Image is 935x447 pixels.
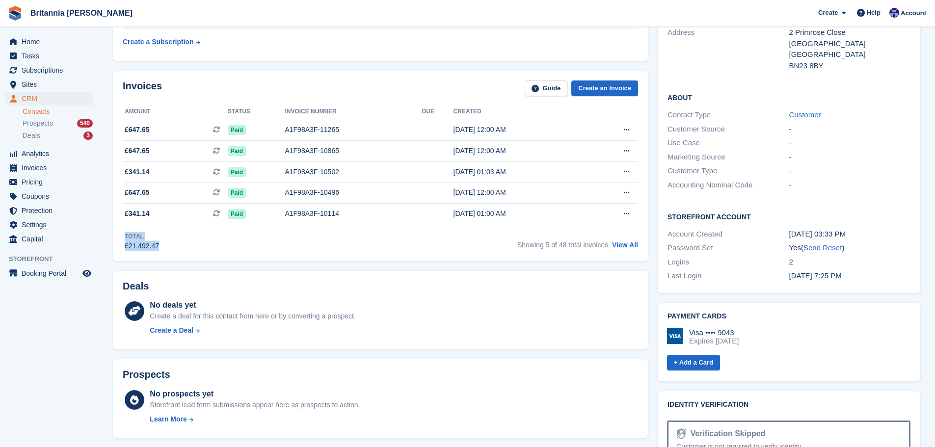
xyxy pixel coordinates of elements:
div: [DATE] 12:00 AM [454,146,587,156]
span: Deals [23,131,40,140]
span: £647.65 [125,146,150,156]
a: menu [5,218,93,232]
div: Accounting Nominal Code [668,180,789,191]
div: [DATE] 01:03 AM [454,167,587,177]
span: Settings [22,218,80,232]
span: Paid [228,167,246,177]
a: menu [5,266,93,280]
a: Prospects 540 [23,118,93,129]
div: A1F98A3F-10865 [285,146,422,156]
h2: Payment cards [668,313,910,320]
div: Address [668,27,789,71]
span: £647.65 [125,125,150,135]
a: Create an Invoice [571,80,638,97]
a: menu [5,78,93,91]
a: menu [5,204,93,217]
div: A1F98A3F-10114 [285,209,422,219]
div: Customer Type [668,165,789,177]
div: 2 [789,257,910,268]
span: Tasks [22,49,80,63]
div: A1F98A3F-10502 [285,167,422,177]
a: menu [5,232,93,246]
div: A1F98A3F-11265 [285,125,422,135]
span: Showing 5 of 48 total invoices [517,241,608,249]
span: £647.65 [125,187,150,198]
div: Verification Skipped [686,428,765,440]
span: Booking Portal [22,266,80,280]
h2: Identity verification [668,401,910,409]
div: Create a deal for this contact from here or by converting a prospect. [150,311,355,321]
a: menu [5,49,93,63]
span: Paid [228,188,246,198]
div: Expires [DATE] [689,337,739,345]
div: Password Set [668,242,789,254]
div: [GEOGRAPHIC_DATA] [789,38,910,50]
img: Becca Clark [889,8,899,18]
div: BN23 8BY [789,60,910,72]
div: [DATE] 12:00 AM [454,187,587,198]
div: A1F98A3F-10496 [285,187,422,198]
img: Visa Logo [667,328,683,344]
div: - [789,152,910,163]
span: Prospects [23,119,53,128]
div: Logins [668,257,789,268]
img: stora-icon-8386f47178a22dfd0bd8f6a31ec36ba5ce8667c1dd55bd0f319d3a0aa187defe.svg [8,6,23,21]
div: [DATE] 12:00 AM [454,125,587,135]
div: [DATE] 01:00 AM [454,209,587,219]
a: menu [5,161,93,175]
div: Last Login [668,270,789,282]
span: Coupons [22,189,80,203]
div: Storefront lead form submissions appear here as prospects to action. [150,400,360,410]
a: Preview store [81,267,93,279]
a: menu [5,92,93,105]
a: Create a Subscription [123,33,200,51]
div: No prospects yet [150,388,360,400]
div: No deals yet [150,299,355,311]
span: CRM [22,92,80,105]
a: + Add a Card [667,355,720,371]
div: Create a Subscription [123,37,194,47]
div: 540 [77,119,93,128]
div: - [789,137,910,149]
a: Guide [525,80,568,97]
span: Protection [22,204,80,217]
div: Contact Type [668,109,789,121]
div: - [789,165,910,177]
span: Account [901,8,926,18]
span: Paid [228,125,246,135]
time: 2023-10-14 18:25:10 UTC [789,271,842,280]
a: Contacts [23,107,93,116]
a: Learn More [150,414,360,424]
div: [GEOGRAPHIC_DATA] [789,49,910,60]
div: Account Created [668,229,789,240]
span: Sites [22,78,80,91]
div: 2 Primrose Close [789,27,910,38]
a: menu [5,189,93,203]
span: Subscriptions [22,63,80,77]
div: - [789,124,910,135]
span: £341.14 [125,209,150,219]
th: Created [454,104,587,120]
div: £21,492.47 [125,241,159,251]
a: menu [5,63,93,77]
a: Deals 3 [23,131,93,141]
th: Due [422,104,454,120]
span: Create [818,8,838,18]
a: Customer [789,110,821,119]
div: Marketing Source [668,152,789,163]
div: 3 [83,131,93,140]
div: Visa •••• 9043 [689,328,739,337]
span: Invoices [22,161,80,175]
a: Create a Deal [150,325,355,336]
div: Create a Deal [150,325,193,336]
th: Invoice number [285,104,422,120]
div: [DATE] 03:33 PM [789,229,910,240]
a: Send Reset [803,243,842,252]
div: - [789,180,910,191]
span: Analytics [22,147,80,160]
h2: Invoices [123,80,162,97]
a: View All [612,241,638,249]
span: ( ) [801,243,844,252]
h2: Deals [123,281,149,292]
span: Paid [228,209,246,219]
